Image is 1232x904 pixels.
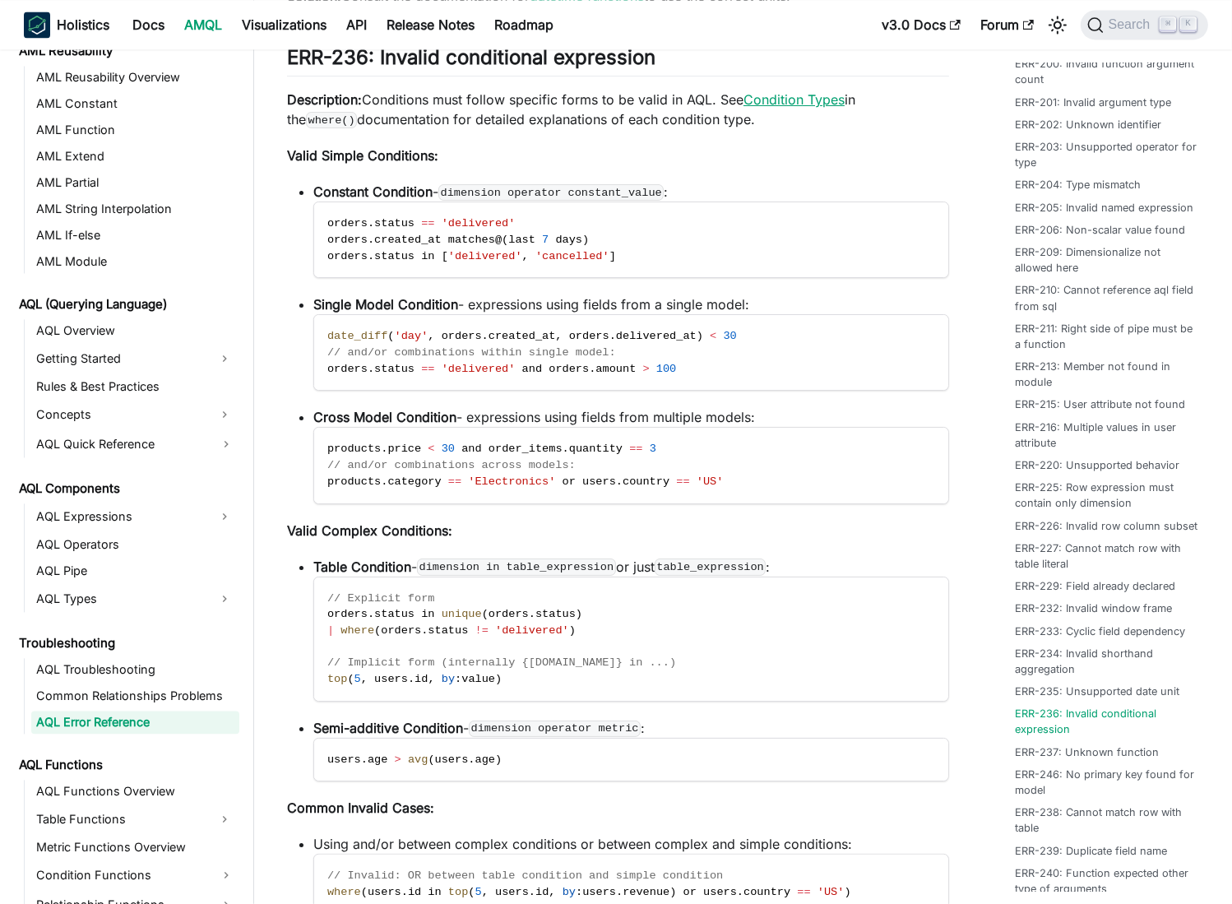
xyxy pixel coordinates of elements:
a: AML Partial [31,171,239,194]
a: Getting Started [31,345,210,372]
span: category [387,475,441,488]
span: ( [387,330,394,342]
span: ( [428,753,434,766]
a: AML String Interpolation [31,197,239,220]
code: dimension operator metric [469,721,641,737]
a: AML Function [31,118,239,141]
span: top [448,886,468,898]
kbd: K [1180,16,1197,31]
span: status [428,624,468,637]
span: 'delivered' [442,217,516,229]
a: ERR-233: Cyclic field dependency [1015,623,1185,638]
strong: Valid Simple Conditions: [287,147,438,164]
strong: Table Condition [313,559,411,575]
a: AQL Functions Overview [31,780,239,803]
span: . [589,363,595,375]
a: ERR-226: Invalid row column subset [1015,517,1197,533]
span: . [368,217,374,229]
span: products [327,475,381,488]
a: ERR-210: Cannot reference aql field from sql [1015,281,1198,313]
span: id [408,886,421,898]
span: . [408,673,415,685]
span: by [563,886,576,898]
span: and [522,363,542,375]
span: and [461,443,481,455]
a: API [336,12,377,38]
button: Search (Command+K) [1081,10,1208,39]
span: by [442,673,455,685]
span: , [482,886,489,898]
span: 5 [475,886,482,898]
span: value [461,673,495,685]
span: price [387,443,421,455]
span: in [428,886,441,898]
span: users [582,475,616,488]
code: where() [306,112,357,128]
a: AQL Operators [31,533,239,556]
span: status [374,363,415,375]
a: ERR-206: Non-scalar value found [1015,221,1185,237]
a: AML Reusability Overview [31,66,239,89]
span: 7 [542,234,549,246]
span: last [508,234,535,246]
span: , [555,330,562,342]
span: status [374,608,415,620]
span: , [522,250,529,262]
span: 'cancelled' [535,250,609,262]
span: users [582,886,616,898]
span: . [368,250,374,262]
span: orders [327,234,368,246]
span: 'delivered' [448,250,522,262]
span: | [327,624,334,637]
a: Table Functions [31,806,210,832]
span: == [421,217,434,229]
span: age [368,753,387,766]
a: ERR-237: Unknown function [1015,744,1159,759]
span: , [428,330,434,342]
span: users [435,753,469,766]
span: quantity [569,443,623,455]
a: ERR-229: Field already declared [1015,577,1175,593]
span: country [743,886,790,898]
span: . [401,886,408,898]
span: orders [327,217,368,229]
span: 'US' [697,475,724,488]
span: : [455,673,461,685]
span: ( [502,234,508,246]
span: . [468,753,475,766]
span: 'Electronics' [468,475,555,488]
span: 30 [724,330,737,342]
h2: ERR-236: Invalid conditional expression [287,45,949,76]
span: == [676,475,689,488]
span: ] [609,250,616,262]
span: id [535,886,549,898]
span: id [415,673,428,685]
a: ERR-203: Unsupported operator for type [1015,138,1198,169]
span: where [340,624,374,637]
span: . [529,886,535,898]
span: ) [582,234,589,246]
kbd: ⌘ [1160,16,1176,31]
a: ERR-235: Unsupported date unit [1015,683,1179,698]
span: orders [569,330,609,342]
span: . [737,886,743,898]
a: Roadmap [484,12,563,38]
span: // Explicit form [327,592,435,605]
span: where [327,886,361,898]
span: ) [495,753,502,766]
span: date_diff [327,330,387,342]
span: @ [495,234,502,246]
a: AML Extend [31,145,239,168]
button: Expand sidebar category 'Getting Started' [210,345,239,372]
span: ) [669,886,676,898]
span: . [368,363,374,375]
span: age [475,753,495,766]
span: avg [408,753,428,766]
span: . [381,475,387,488]
span: status [374,217,415,229]
span: ) [495,673,502,685]
span: ) [576,608,582,620]
a: ERR-240: Function expected other type of arguments [1015,865,1198,896]
a: Common Relationships Problems [31,684,239,707]
span: users [703,886,737,898]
